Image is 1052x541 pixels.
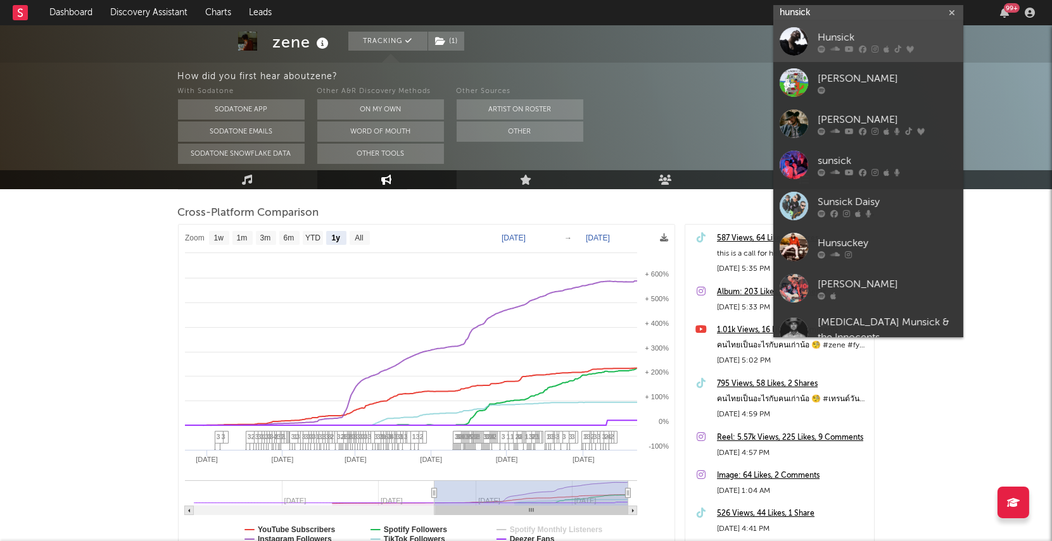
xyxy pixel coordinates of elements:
span: 4 [390,433,394,440]
text: → [564,233,572,242]
button: On My Own [317,99,444,120]
span: 1 [583,433,587,440]
span: 3 [379,433,383,440]
span: 4 [461,433,465,440]
text: + 400% [645,320,669,327]
div: [DATE] 5:02 PM [717,353,868,368]
text: + 500% [645,295,669,302]
a: 526 Views, 44 Likes, 1 Share [717,506,868,521]
div: [PERSON_NAME] [818,277,957,292]
text: [DATE] [495,456,517,463]
span: 3 [550,433,554,440]
span: 1 [294,433,298,440]
div: With Sodatone [178,84,305,99]
button: Artist on Roster [457,99,583,120]
span: Cross-Platform Comparison [178,206,319,221]
span: 1 [316,433,320,440]
span: 4 [491,433,495,440]
span: 3 [277,433,281,440]
span: 1 [412,433,416,440]
div: Hunsuckey [818,236,957,251]
a: [PERSON_NAME] [773,268,963,309]
div: 587 Views, 64 Likes, 0 Shares [717,231,868,246]
span: 3 [465,433,469,440]
text: 3m [260,234,270,243]
div: Reel: 5.57k Views, 225 Likes, 9 Comments [717,430,868,445]
text: [DATE] [502,233,526,242]
button: Other Tools [317,144,444,164]
span: 1 [525,433,529,440]
text: 1w [213,234,224,243]
span: 3 [265,433,269,440]
a: sunsick [773,144,963,185]
span: 3 [302,433,306,440]
span: 3 [593,433,597,440]
span: 3 [368,433,372,440]
text: [DATE] [271,456,293,463]
span: 2 [605,433,609,440]
span: 3 [535,433,539,440]
span: 3 [319,433,322,440]
text: [DATE] [586,233,610,242]
span: 3 [529,433,533,440]
span: 3 [374,433,378,440]
text: + 300% [645,344,669,352]
span: 3 [260,433,264,440]
span: 2 [341,433,345,440]
div: [MEDICAL_DATA] Munsick & the Innocents [818,315,957,345]
text: [DATE] [345,456,367,463]
button: 99+ [1000,8,1009,18]
span: 3 [222,433,225,440]
span: 3 [562,433,566,440]
text: All [355,234,363,243]
span: 3 [569,433,573,440]
span: 3 [258,433,262,440]
span: 4 [518,433,522,440]
a: Hunsick [773,21,963,62]
span: 3 [326,433,329,440]
div: zene [273,32,333,53]
span: 1 [547,433,550,440]
div: [DATE] 4:41 PM [717,521,868,537]
span: 3 [307,433,311,440]
span: 4 [274,433,277,440]
text: 6m [283,234,294,243]
span: 3 [597,433,601,440]
text: [DATE] [572,456,594,463]
span: 1 [321,433,325,440]
div: Image: 64 Likes, 2 Comments [717,468,868,483]
text: Spotify Monthly Listeners [509,525,602,534]
span: 2 [420,433,424,440]
a: [MEDICAL_DATA] Munsick & the Innocents [773,309,963,359]
div: คนไทยเป็นอะไรกับคนเก่าน้อ 🧐 #เทรนด์วันนี้ #zene #ฝันถึงเธอ #daydream #คนเก่า [717,392,868,407]
span: 1 [507,433,510,440]
span: 2 [331,433,334,440]
span: ( 1 ) [428,32,465,51]
text: + 200% [645,368,669,376]
button: Sodatone App [178,99,305,120]
text: 0% [659,418,669,425]
span: 3 [291,433,295,440]
text: 1m [236,234,247,243]
text: -100% [649,442,669,450]
button: Sodatone Emails [178,121,305,142]
span: 4 [607,433,611,440]
text: 1y [331,234,340,243]
text: [DATE] [196,456,218,463]
span: 3 [268,433,272,440]
span: 3 [328,433,332,440]
div: 99 + [1004,3,1020,13]
a: Album: 203 Likes, 6 Comments [717,285,868,300]
span: 3 [571,433,575,440]
div: [PERSON_NAME] [818,113,957,128]
button: Tracking [348,32,428,51]
text: YouTube Subscribers [258,525,336,534]
span: 6 [385,433,389,440]
div: [DATE] 5:35 PM [717,261,868,277]
a: 1.01k Views, 16 Likes, 2 Comments [717,323,868,338]
button: Sodatone Snowflake Data [178,144,305,164]
div: Other Sources [457,84,583,99]
text: YTD [305,234,320,243]
span: 3 [337,433,341,440]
